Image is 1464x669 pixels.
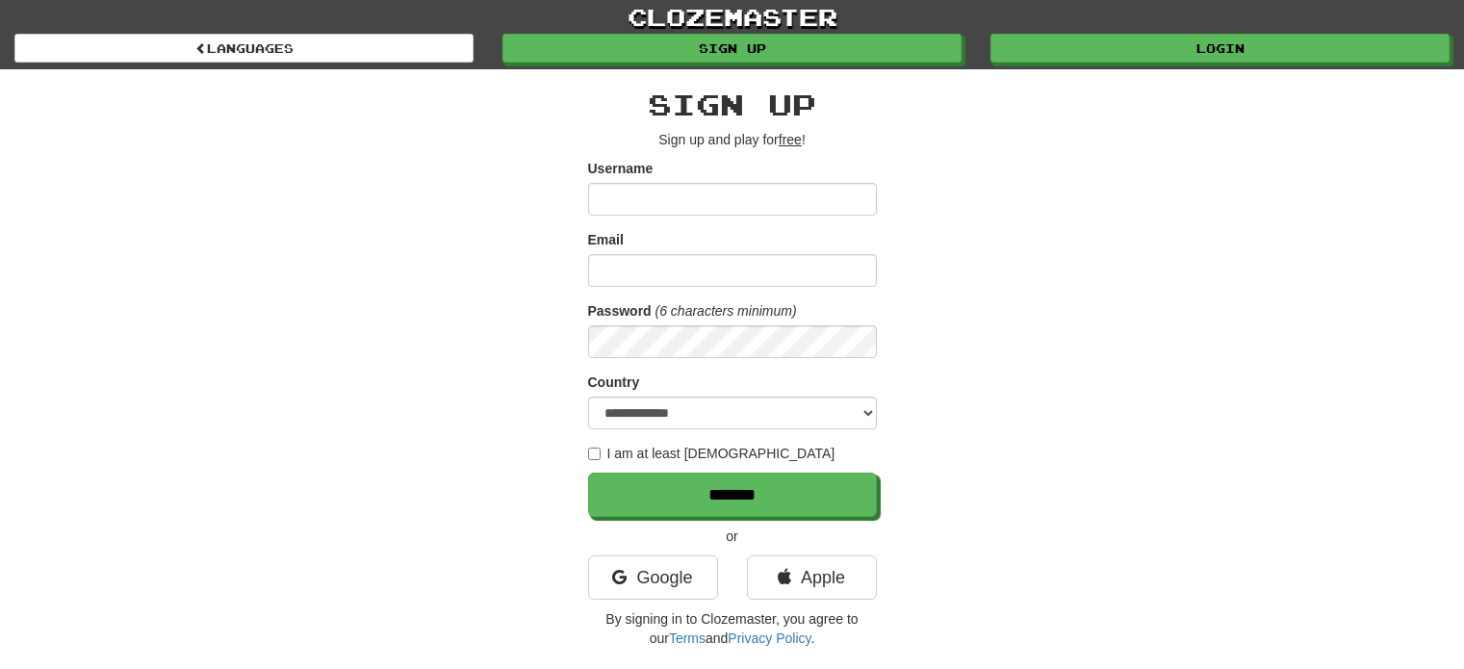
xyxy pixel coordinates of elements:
[588,444,835,463] label: I am at least [DEMOGRAPHIC_DATA]
[655,303,797,319] em: (6 characters minimum)
[588,555,718,600] a: Google
[588,373,640,392] label: Country
[728,630,810,646] a: Privacy Policy
[669,630,706,646] a: Terms
[588,301,652,321] label: Password
[14,34,474,63] a: Languages
[588,159,654,178] label: Username
[990,34,1450,63] a: Login
[779,132,802,147] u: free
[588,230,624,249] label: Email
[588,527,877,546] p: or
[588,609,877,648] p: By signing in to Clozemaster, you agree to our and .
[747,555,877,600] a: Apple
[588,448,601,460] input: I am at least [DEMOGRAPHIC_DATA]
[588,89,877,120] h2: Sign up
[588,130,877,149] p: Sign up and play for !
[502,34,962,63] a: Sign up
